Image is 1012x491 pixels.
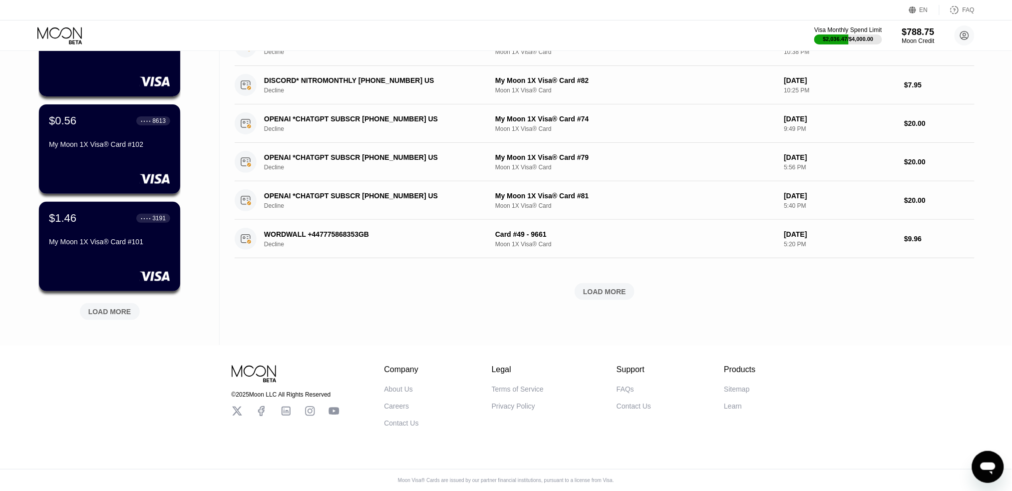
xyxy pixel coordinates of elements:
div: 9:49 PM [784,125,896,132]
div: Privacy Policy [492,402,535,410]
div: Moon 1X Visa® Card [495,241,776,248]
div: $2,036.47 / $4,000.00 [823,36,874,42]
div: Terms of Service [492,385,544,393]
div: LOAD MORE [583,287,626,296]
div: [DATE] [784,192,896,200]
div: LOAD MORE [88,307,131,316]
div: $0.56 [49,114,76,127]
div: [DATE] [784,76,896,84]
div: 5:20 PM [784,241,896,248]
div: $788.75Moon Credit [902,27,935,44]
div: Moon 1X Visa® Card [495,164,776,171]
div: OPENAI *CHATGPT SUBSCR [PHONE_NUMBER] USDeclineMy Moon 1X Visa® Card #81Moon 1X Visa® Card[DATE]5... [235,181,975,220]
div: Moon 1X Visa® Card [495,48,776,55]
div: Careers [384,402,409,410]
div: WORDWALL +447775868353GBDeclineCard #49 - 9661Moon 1X Visa® Card[DATE]5:20 PM$9.96 [235,220,975,258]
div: 5:40 PM [784,202,896,209]
div: Decline [264,241,492,248]
div: ● ● ● ● [141,119,151,122]
div: 3191 [152,215,166,222]
div: Learn [724,402,742,410]
div: FAQ [963,6,975,13]
div: About Us [384,385,413,393]
div: 5:56 PM [784,164,896,171]
div: DISCORD* NITROMONTHLY [PHONE_NUMBER] USDeclineMy Moon 1X Visa® Card #82Moon 1X Visa® Card[DATE]10... [235,66,975,104]
div: My Moon 1X Visa® Card #79 [495,153,776,161]
div: ● ● ● ● [141,217,151,220]
div: Legal [492,365,544,374]
div: My Moon 1X Visa® Card #82 [495,76,776,84]
div: Sitemap [724,385,749,393]
div: OPENAI *CHATGPT SUBSCR [PHONE_NUMBER] USDeclineMy Moon 1X Visa® Card #79Moon 1X Visa® Card[DATE]5... [235,143,975,181]
div: OPENAI *CHATGPT SUBSCR [PHONE_NUMBER] US [264,192,476,200]
div: Contact Us [617,402,651,410]
div: Products [724,365,755,374]
div: Decline [264,202,492,209]
div: 8613 [152,117,166,124]
div: Contact Us [384,419,419,427]
div: 10:25 PM [784,87,896,94]
div: Moon 1X Visa® Card [495,125,776,132]
div: 10:38 PM [784,48,896,55]
div: FAQs [617,385,634,393]
div: Moon Visa® Cards are issued by our partner financial institutions, pursuant to a license from Visa. [390,478,622,483]
div: LOAD MORE [72,299,147,320]
div: [DATE] [784,153,896,161]
div: OPENAI *CHATGPT SUBSCR [PHONE_NUMBER] USDeclineMy Moon 1X Visa® Card #74Moon 1X Visa® Card[DATE]9... [235,104,975,143]
div: OPENAI *CHATGPT SUBSCR [PHONE_NUMBER] US [264,153,476,161]
div: $9.96 [904,235,975,243]
iframe: Button to launch messaging window [972,451,1004,483]
div: $20.00 [904,196,975,204]
div: Support [617,365,651,374]
div: $0.56● ● ● ●8613My Moon 1X Visa® Card #102 [39,104,180,194]
div: Decline [264,87,492,94]
div: FAQ [940,5,975,15]
div: [DATE] [784,230,896,238]
div: Moon 1X Visa® Card [495,202,776,209]
div: $1.46● ● ● ●3191My Moon 1X Visa® Card #101 [39,202,180,291]
div: Card #49 - 9661 [495,230,776,238]
div: © 2025 Moon LLC All Rights Reserved [232,391,339,398]
div: Moon Credit [902,37,935,44]
div: Decline [264,164,492,171]
div: My Moon 1X Visa® Card #81 [495,192,776,200]
div: My Moon 1X Visa® Card #101 [49,238,170,246]
div: Company [384,365,419,374]
div: OPENAI *CHATGPT SUBSCR [PHONE_NUMBER] US [264,115,476,123]
div: My Moon 1X Visa® Card #102 [49,140,170,148]
div: Visa Monthly Spend Limit [814,26,882,33]
div: Moon 1X Visa® Card [495,87,776,94]
div: EN [920,6,928,13]
div: $1.46 [49,212,76,225]
div: Visa Monthly Spend Limit$2,036.47/$4,000.00 [814,26,882,44]
div: $20.00 [904,158,975,166]
div: $20.00 [904,119,975,127]
div: DISCORD* NITROMONTHLY [PHONE_NUMBER] US [264,76,476,84]
div: $788.75 [902,27,935,37]
div: Decline [264,48,492,55]
div: [DATE] [784,115,896,123]
div: WORDWALL +447775868353GB [264,230,476,238]
div: LOAD MORE [235,283,975,300]
div: $3.71● ● ● ●5591My Moon 1X Visa® Card #103 [39,7,180,96]
div: EN [909,5,940,15]
div: Decline [264,125,492,132]
div: My Moon 1X Visa® Card #74 [495,115,776,123]
div: $7.95 [904,81,975,89]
